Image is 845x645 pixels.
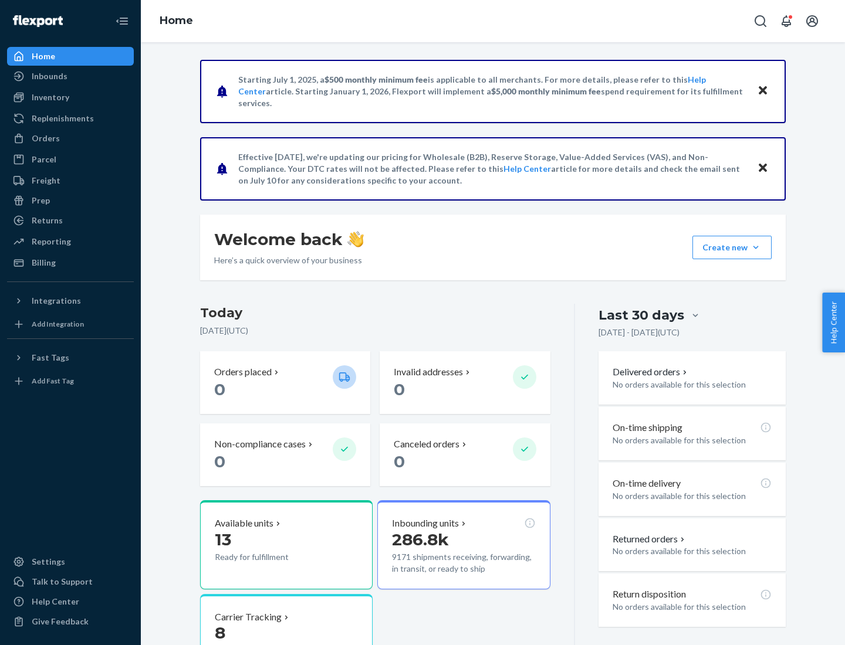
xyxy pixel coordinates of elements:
[749,9,772,33] button: Open Search Box
[599,327,680,338] p: [DATE] - [DATE] ( UTC )
[7,67,134,86] a: Inbounds
[491,86,601,96] span: $5,000 monthly minimum fee
[200,351,370,414] button: Orders placed 0
[7,150,134,169] a: Parcel
[822,293,845,352] button: Help Center
[7,612,134,631] button: Give Feedback
[7,372,134,391] a: Add Fast Tag
[613,490,772,502] p: No orders available for this selection
[200,304,550,322] h3: Today
[214,379,225,399] span: 0
[32,257,56,269] div: Billing
[755,83,770,100] button: Close
[325,74,428,84] span: $500 monthly minimum fee
[692,236,772,259] button: Create new
[392,517,459,530] p: Inbounding units
[215,610,282,624] p: Carrier Tracking
[32,295,81,307] div: Integrations
[32,113,94,124] div: Replenishments
[150,4,202,38] ol: breadcrumbs
[347,231,364,247] img: hand-wave emoji
[7,291,134,310] button: Integrations
[7,109,134,128] a: Replenishments
[32,616,89,627] div: Give Feedback
[377,500,550,589] button: Inbounding units286.8k9171 shipments receiving, forwarding, in transit, or ready to ship
[32,236,71,247] div: Reporting
[214,451,225,471] span: 0
[214,229,364,250] h1: Welcome back
[32,154,56,165] div: Parcel
[599,306,684,324] div: Last 30 days
[613,477,681,490] p: On-time delivery
[7,552,134,571] a: Settings
[32,576,93,588] div: Talk to Support
[32,91,69,103] div: Inventory
[394,379,405,399] span: 0
[7,129,134,148] a: Orders
[214,437,306,451] p: Non-compliance cases
[238,151,746,186] p: Effective [DATE], we're updating our pricing for Wholesale (B2B), Reserve Storage, Value-Added Se...
[613,601,772,613] p: No orders available for this selection
[7,47,134,66] a: Home
[32,596,79,607] div: Help Center
[215,623,225,643] span: 8
[392,529,449,549] span: 286.8k
[7,171,134,190] a: Freight
[7,592,134,611] a: Help Center
[7,232,134,251] a: Reporting
[7,572,134,591] a: Talk to Support
[613,421,682,434] p: On-time shipping
[613,532,687,546] button: Returned orders
[394,437,459,451] p: Canceled orders
[380,351,550,414] button: Invalid addresses 0
[214,365,272,379] p: Orders placed
[215,529,231,549] span: 13
[800,9,824,33] button: Open account menu
[238,74,746,109] p: Starting July 1, 2025, a is applicable to all merchants. For more details, please refer to this a...
[7,191,134,210] a: Prep
[200,325,550,337] p: [DATE] ( UTC )
[775,9,798,33] button: Open notifications
[394,365,463,379] p: Invalid addresses
[7,211,134,230] a: Returns
[200,423,370,486] button: Non-compliance cases 0
[32,70,67,82] div: Inbounds
[214,254,364,266] p: Here’s a quick overview of your business
[613,365,689,379] button: Delivered orders
[7,88,134,107] a: Inventory
[7,253,134,272] a: Billing
[160,14,193,27] a: Home
[613,379,772,391] p: No orders available for this selection
[380,423,550,486] button: Canceled orders 0
[392,551,535,575] p: 9171 shipments receiving, forwarding, in transit, or ready to ship
[13,15,63,27] img: Flexport logo
[32,195,50,206] div: Prep
[110,9,134,33] button: Close Navigation
[755,160,770,177] button: Close
[200,500,373,589] button: Available units13Ready for fulfillment
[32,352,69,364] div: Fast Tags
[32,319,84,329] div: Add Integration
[32,215,63,226] div: Returns
[215,517,273,530] p: Available units
[7,315,134,334] a: Add Integration
[613,434,772,446] p: No orders available for this selection
[215,551,323,563] p: Ready for fulfillment
[613,545,772,557] p: No orders available for this selection
[32,133,60,144] div: Orders
[7,348,134,367] button: Fast Tags
[32,376,74,386] div: Add Fast Tag
[503,164,551,174] a: Help Center
[32,175,60,186] div: Freight
[32,556,65,568] div: Settings
[32,50,55,62] div: Home
[613,588,686,601] p: Return disposition
[394,451,405,471] span: 0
